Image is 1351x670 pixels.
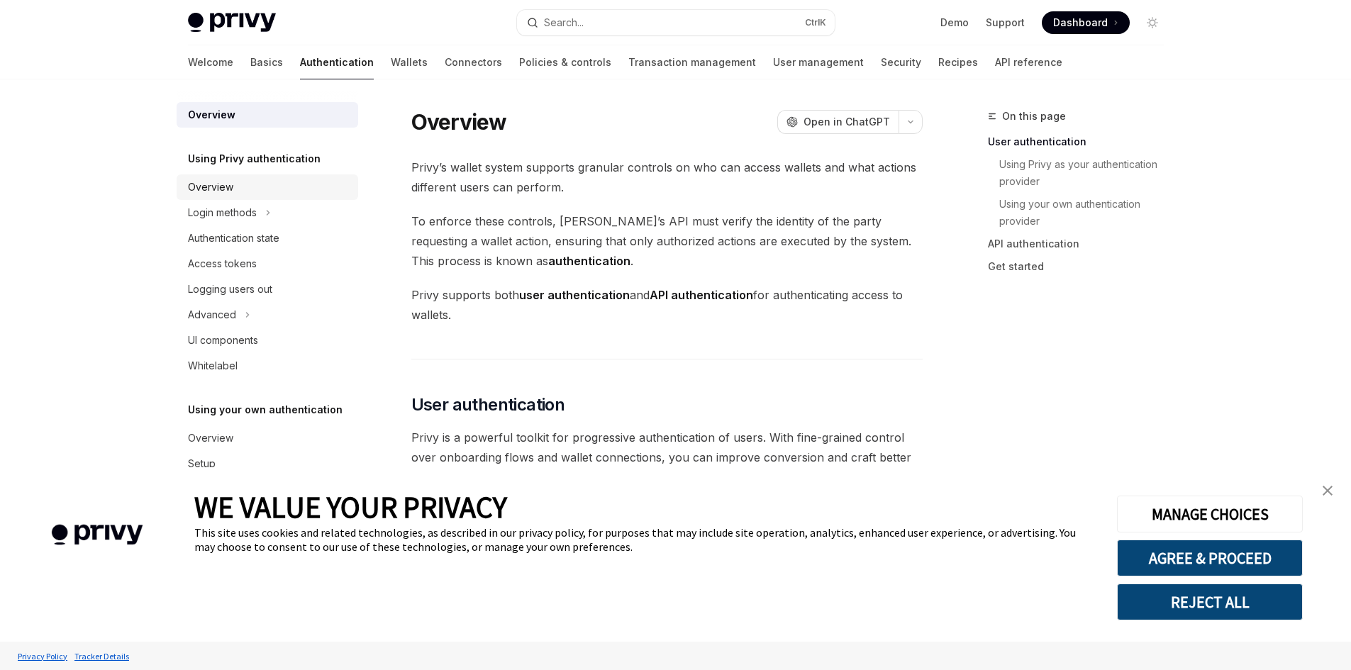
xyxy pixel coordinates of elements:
button: REJECT ALL [1117,584,1303,620]
a: Using your own authentication provider [988,193,1175,233]
a: Authentication state [177,225,358,251]
div: Search... [544,14,584,31]
span: Privy is a powerful toolkit for progressive authentication of users. With fine-grained control ov... [411,428,923,487]
a: Whitelabel [177,353,358,379]
a: User management [773,45,864,79]
div: Advanced [188,306,236,323]
a: Wallets [391,45,428,79]
div: Whitelabel [188,357,238,374]
a: Transaction management [628,45,756,79]
a: Welcome [188,45,233,79]
a: Recipes [938,45,978,79]
div: Overview [188,430,233,447]
span: WE VALUE YOUR PRIVACY [194,488,507,525]
span: Privy supports both and for authenticating access to wallets. [411,285,923,325]
div: Access tokens [188,255,257,272]
span: Privy’s wallet system supports granular controls on who can access wallets and what actions diffe... [411,157,923,197]
img: company logo [21,504,173,566]
a: Policies & controls [519,45,611,79]
button: Open in ChatGPT [777,110,899,134]
a: User authentication [988,130,1175,153]
a: API authentication [988,233,1175,255]
a: Authentication [300,45,374,79]
img: close banner [1323,486,1333,496]
a: Get started [988,255,1175,278]
div: Login methods [188,204,257,221]
a: Setup [177,451,358,476]
div: Authentication state [188,230,279,247]
h5: Using your own authentication [188,401,343,418]
h5: Using Privy authentication [188,150,321,167]
button: Toggle Login methods section [177,200,358,225]
div: Setup [188,455,216,472]
span: Ctrl K [805,17,826,28]
div: This site uses cookies and related technologies, as described in our privacy policy, for purposes... [194,525,1096,554]
div: Overview [188,179,233,196]
a: Access tokens [177,251,358,277]
strong: API authentication [650,288,753,302]
button: Toggle Advanced section [177,302,358,328]
a: Demo [940,16,969,30]
h1: Overview [411,109,507,135]
a: Support [986,16,1025,30]
span: User authentication [411,393,565,416]
a: API reference [995,45,1062,79]
a: Privacy Policy [14,644,71,669]
button: Open search [517,10,835,35]
a: Using Privy as your authentication provider [988,153,1175,193]
button: MANAGE CHOICES [1117,496,1303,532]
img: light logo [188,13,276,33]
a: Connectors [445,45,502,79]
a: Security [881,45,921,79]
span: To enforce these controls, [PERSON_NAME]’s API must verify the identity of the party requesting a... [411,211,923,271]
a: Overview [177,102,358,128]
div: UI components [188,332,258,349]
div: Overview [188,106,235,123]
strong: authentication [548,254,630,268]
span: Dashboard [1053,16,1108,30]
span: On this page [1002,108,1066,125]
a: Basics [250,45,283,79]
span: Open in ChatGPT [804,115,890,129]
a: Tracker Details [71,644,133,669]
a: Logging users out [177,277,358,302]
a: Overview [177,425,358,451]
a: close banner [1313,476,1342,505]
button: Toggle dark mode [1141,11,1164,34]
a: Overview [177,174,358,200]
a: Dashboard [1042,11,1130,34]
a: UI components [177,328,358,353]
div: Logging users out [188,281,272,298]
strong: user authentication [519,288,630,302]
button: AGREE & PROCEED [1117,540,1303,576]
